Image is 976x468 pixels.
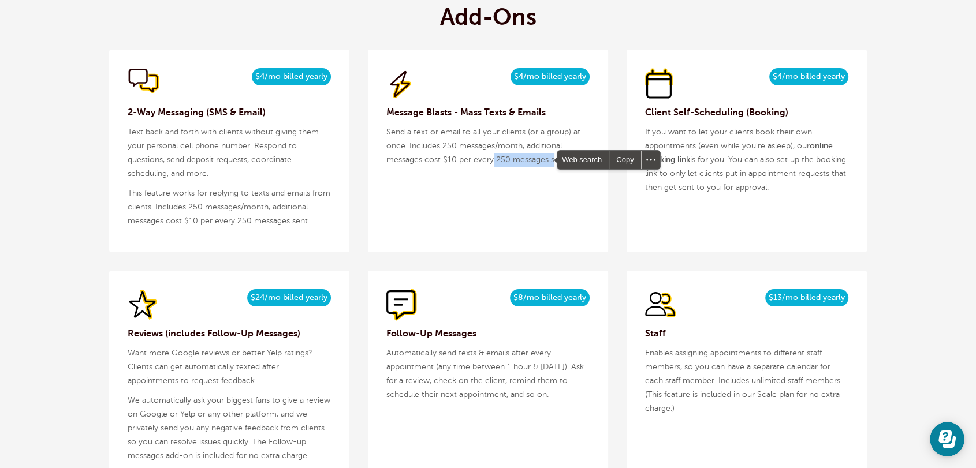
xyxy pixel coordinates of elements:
[247,289,331,306] span: $24/mo billed yearly
[769,68,848,85] span: $4/mo billed yearly
[440,3,537,31] h2: Add-Ons
[645,346,848,415] p: Enables assigning appointments to different staff members, so you can have a separate calendar fo...
[128,346,331,388] p: Want more Google reviews or better Yelp ratings? Clients can get automatically texted after appoi...
[386,106,590,119] h3: Message Blasts - Mass Texts & Emails
[645,327,848,340] h3: Staff
[128,125,331,181] p: Text back and forth with clients without giving them your personal cell phone number. Respond to ...
[557,151,609,169] span: Web search
[930,422,964,456] iframe: Resource center
[386,327,590,340] h3: Follow-Up Messages
[128,394,331,463] p: We automatically ask your biggest fans to give a review on Google or Yelp or any other platform, ...
[609,151,640,169] div: Copy
[252,68,331,85] span: $4/mo billed yearly
[765,289,848,306] span: $13/mo billed yearly
[386,346,590,402] p: Automatically send texts & emails after every appointment (any time between 1 hour & [DATE]). Ask...
[645,106,848,119] h3: Client Self-Scheduling (Booking)
[128,327,331,340] h3: Reviews (includes Follow-Up Messages)
[128,186,331,228] p: This feature works for replying to texts and emails from clients. Includes 250 messages/month, ad...
[511,68,590,85] span: $4/mo billed yearly
[386,125,590,167] p: Send a text or email to all your clients (or a group) at once. Includes 250 messages/month, addit...
[645,125,848,194] p: If you want to let your clients book their own appointments (even while you're asleep), our is fo...
[128,106,331,119] h3: 2-Way Messaging (SMS & Email)
[510,289,590,306] span: $8/mo billed yearly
